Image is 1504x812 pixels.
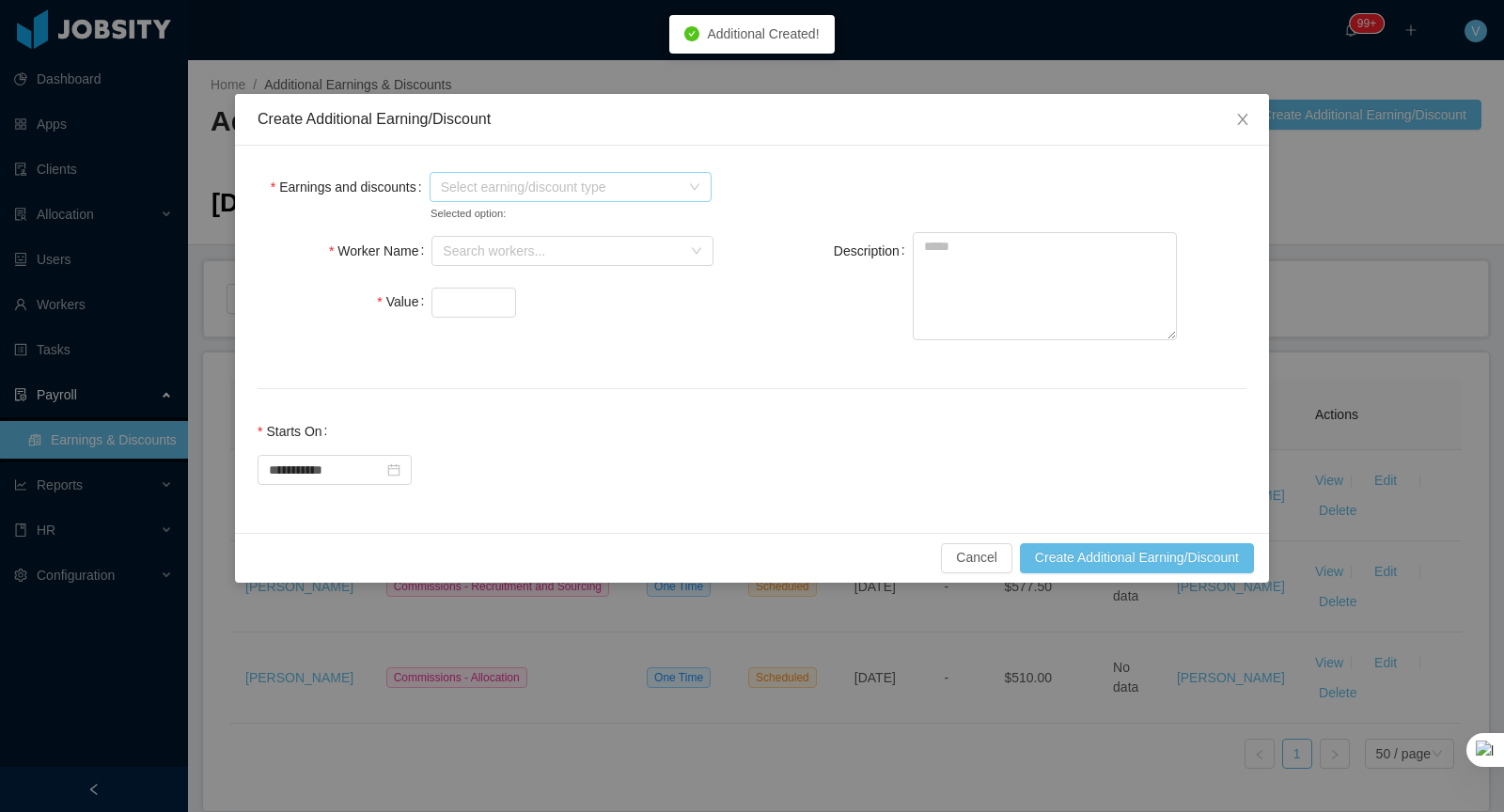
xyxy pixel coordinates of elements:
[941,543,1012,573] button: Cancel
[387,463,400,476] i: icon: calendar
[1020,543,1254,573] button: Create Additional Earning/Discount
[431,206,669,222] small: Selected option:
[441,178,680,196] span: Select earning/discount type
[1216,94,1269,147] button: Close
[271,180,430,195] label: Earnings and discounts
[684,26,699,41] i: icon: check-circle
[258,424,335,439] label: Starts On
[834,243,913,258] label: Description
[432,289,515,317] input: Value
[913,232,1177,340] textarea: Description
[707,26,819,41] span: Additional Created!
[443,242,681,260] div: Search workers...
[1235,112,1250,127] i: icon: close
[689,181,700,195] i: icon: down
[258,109,1246,130] div: Create Additional Earning/Discount
[691,245,702,258] i: icon: down
[329,243,431,258] label: Worker Name
[377,294,431,309] label: Value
